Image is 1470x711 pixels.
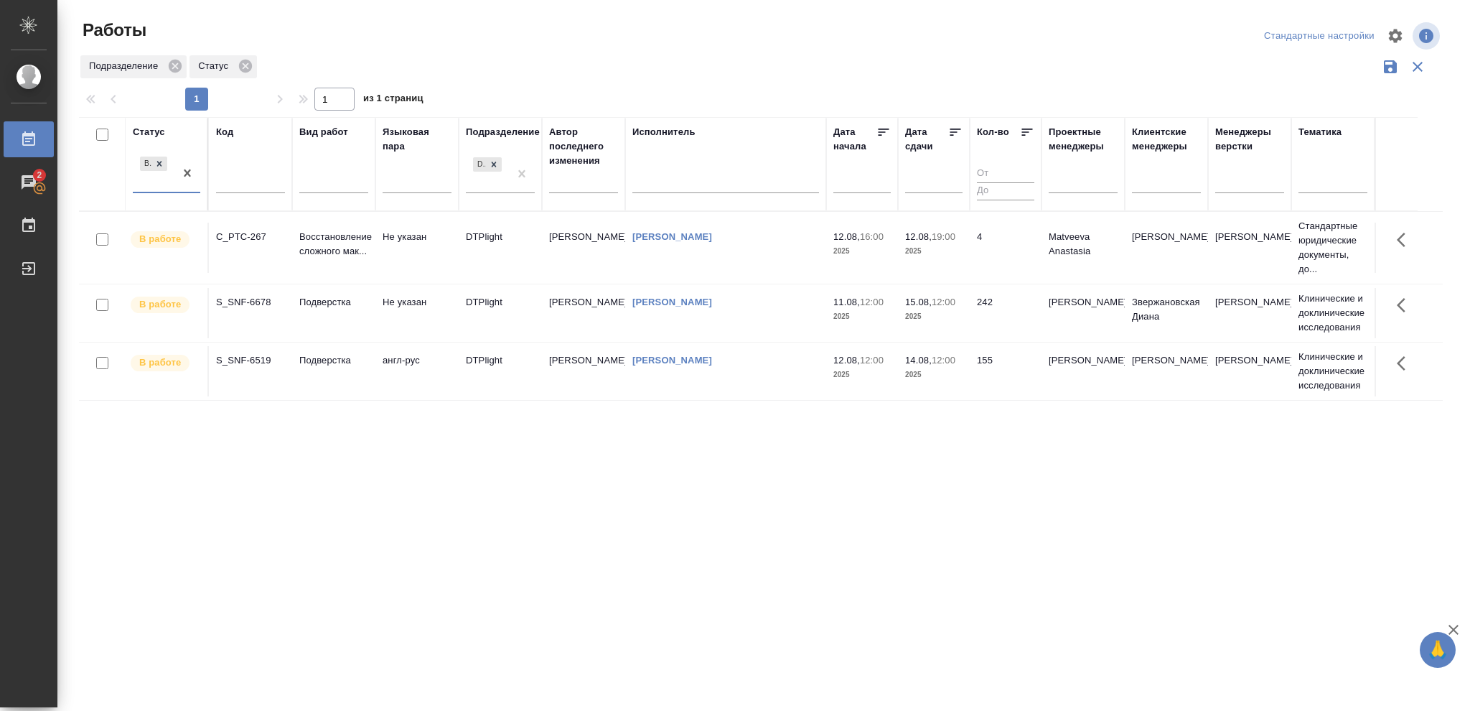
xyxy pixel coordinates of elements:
[860,297,884,307] p: 12:00
[932,355,955,366] p: 12:00
[299,295,368,310] p: Подверстка
[632,231,712,242] a: [PERSON_NAME]
[459,346,542,396] td: DTPlight
[363,90,423,111] span: из 1 страниц
[80,55,187,78] div: Подразделение
[375,223,459,273] td: Не указан
[905,125,948,154] div: Дата сдачи
[1260,25,1378,47] div: split button
[133,125,165,139] div: Статус
[905,231,932,242] p: 12.08,
[1125,288,1208,338] td: Звержановская Диана
[140,157,151,172] div: В работе
[860,231,884,242] p: 16:00
[833,125,876,154] div: Дата начала
[1378,19,1413,53] span: Настроить таблицу
[139,297,181,312] p: В работе
[1215,353,1284,368] p: [PERSON_NAME]
[216,353,285,368] div: S_SNF-6519
[1215,230,1284,244] p: [PERSON_NAME]
[833,368,891,382] p: 2025
[383,125,451,154] div: Языковая пара
[833,310,891,324] p: 2025
[542,288,625,338] td: [PERSON_NAME]
[216,230,285,244] div: C_PTC-267
[299,353,368,368] p: Подверстка
[299,230,368,259] p: Восстановление сложного мак...
[977,182,1034,200] input: До
[1041,346,1125,396] td: [PERSON_NAME]
[549,125,618,168] div: Автор последнего изменения
[79,19,146,42] span: Работы
[129,295,200,315] div: Исполнитель выполняет работу
[1404,53,1431,80] button: Сбросить фильтры
[632,355,712,366] a: [PERSON_NAME]
[860,355,884,366] p: 12:00
[905,244,963,259] p: 2025
[970,346,1041,396] td: 155
[905,310,963,324] p: 2025
[139,155,169,173] div: В работе
[632,125,696,139] div: Исполнитель
[1377,53,1404,80] button: Сохранить фильтры
[1049,125,1118,154] div: Проектные менеджеры
[1425,635,1450,665] span: 🙏
[1388,288,1423,322] button: Здесь прячутся важные кнопки
[977,165,1034,183] input: От
[1413,22,1443,50] span: Посмотреть информацию
[977,125,1009,139] div: Кол-во
[1215,295,1284,310] p: [PERSON_NAME]
[1215,125,1284,154] div: Менеджеры верстки
[1420,632,1456,668] button: 🙏
[542,346,625,396] td: [PERSON_NAME]
[542,223,625,273] td: [PERSON_NAME]
[216,125,233,139] div: Код
[833,355,860,366] p: 12.08,
[1298,292,1367,335] p: Клинические и доклинические исследования
[89,59,163,73] p: Подразделение
[459,288,542,338] td: DTPlight
[139,232,181,246] p: В работе
[1298,219,1367,276] p: Стандартные юридические документы, до...
[216,295,285,310] div: S_SNF-6678
[1041,288,1125,338] td: [PERSON_NAME]
[129,230,200,249] div: Исполнитель выполняет работу
[198,59,233,73] p: Статус
[833,231,860,242] p: 12.08,
[375,346,459,396] td: англ-рус
[1298,350,1367,393] p: Клинические и доклинические исследования
[466,125,540,139] div: Подразделение
[970,223,1041,273] td: 4
[129,353,200,373] div: Исполнитель выполняет работу
[1132,125,1201,154] div: Клиентские менеджеры
[1125,346,1208,396] td: [PERSON_NAME]
[970,288,1041,338] td: 242
[189,55,257,78] div: Статус
[833,244,891,259] p: 2025
[139,355,181,370] p: В работе
[28,168,50,182] span: 2
[299,125,348,139] div: Вид работ
[1298,125,1342,139] div: Тематика
[1388,346,1423,381] button: Здесь прячутся важные кнопки
[932,231,955,242] p: 19:00
[1041,223,1125,273] td: Matveeva Anastasia
[905,297,932,307] p: 15.08,
[905,368,963,382] p: 2025
[632,297,712,307] a: [PERSON_NAME]
[472,156,503,174] div: DTPlight
[459,223,542,273] td: DTPlight
[905,355,932,366] p: 14.08,
[932,297,955,307] p: 12:00
[1388,223,1423,257] button: Здесь прячутся важные кнопки
[473,157,486,172] div: DTPlight
[4,164,54,200] a: 2
[833,297,860,307] p: 11.08,
[375,288,459,338] td: Не указан
[1125,223,1208,273] td: [PERSON_NAME]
